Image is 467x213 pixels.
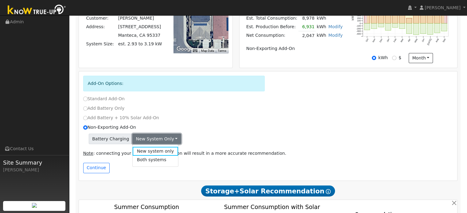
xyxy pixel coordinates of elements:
[114,203,179,210] text: Summer Consumption
[360,22,361,25] text: 0
[414,38,418,43] text: May
[413,15,419,23] rect: onclick=""
[421,38,425,43] text: Jun
[85,40,117,48] td: System Size:
[372,56,376,60] input: kWh
[3,167,66,173] div: [PERSON_NAME]
[83,151,286,156] span: : connecting your actual solar production will result in a more accurate recommendation.
[85,14,117,23] td: Customer:
[365,38,369,42] text: Oct
[407,38,411,43] text: Apr
[326,189,331,194] i: Show Help
[352,14,355,21] text: kWh
[427,23,433,34] rect: onclick=""
[85,23,117,31] td: Address:
[117,14,163,23] td: [PERSON_NAME]
[201,185,335,196] span: Storage+Solar Recommendation
[435,38,439,43] text: Aug
[385,23,391,30] rect: onclick=""
[83,115,159,121] label: Add Battery + 10% Solar Add-On
[434,23,440,33] rect: onclick=""
[83,124,136,131] label: Non-Exporting Add-On
[379,38,383,43] text: Dec
[386,38,390,43] text: Jan
[364,23,370,30] rect: onclick=""
[245,22,298,31] td: Est. Production Before:
[427,38,432,46] text: [DATE]
[399,23,405,29] rect: onclick=""
[371,8,377,23] rect: onclick=""
[5,3,69,17] img: Know True-Up
[201,49,214,53] button: Map Data
[83,105,125,112] label: Add Battery Only
[434,9,440,23] rect: onclick=""
[316,31,327,40] td: kWh
[357,14,361,17] text: 300
[298,31,316,40] td: 2,047
[357,17,361,20] text: 200
[298,14,316,22] td: 8,978
[117,40,163,48] td: System Size
[392,56,396,60] input: $
[175,45,195,53] a: Open this area in Google Maps (opens a new window)
[117,31,163,40] td: Manteca, CA 95337
[378,55,388,61] label: kWh
[356,25,361,27] text: -100
[364,11,370,23] rect: onclick=""
[420,23,426,34] rect: onclick=""
[399,10,405,23] rect: onclick=""
[407,23,412,34] rect: onclick=""
[425,5,461,10] span: [PERSON_NAME]
[427,11,433,23] rect: onclick=""
[371,23,377,29] rect: onclick=""
[83,116,88,120] input: Add Battery + 10% Solar Add-On
[83,151,93,156] u: Note
[245,14,298,22] td: Est. Total Consumption:
[245,31,298,40] td: Net Consumption:
[118,41,162,46] span: est. 2.93 to 3.19 kW
[372,38,376,43] text: Nov
[218,49,226,52] a: Terms (opens in new tab)
[413,23,419,35] rect: onclick=""
[193,49,197,53] button: Keyboard shortcuts
[378,23,384,27] rect: onclick=""
[175,45,195,53] img: Google
[133,156,178,164] a: Both systems
[83,125,88,130] input: Non-Exporting Add-On
[83,96,125,102] label: Standard Add-On
[224,203,320,210] text: Summer Consumption with Solar
[117,23,163,31] td: [STREET_ADDRESS]
[3,158,66,167] span: Site Summary
[83,106,88,111] input: Add Battery Only
[392,11,398,23] rect: onclick=""
[32,203,37,208] img: retrieve
[328,24,343,29] a: Modify
[392,23,398,27] rect: onclick=""
[328,33,343,38] a: Modify
[316,14,344,22] td: kWh
[385,14,391,23] rect: onclick=""
[420,13,426,24] rect: onclick=""
[357,19,361,22] text: 100
[393,38,397,43] text: Feb
[298,22,316,31] td: 6,931
[245,44,344,53] td: Non-Exporting Add-On
[442,13,447,23] rect: onclick=""
[89,134,133,144] span: Battery Charging
[400,38,404,43] text: Mar
[133,147,178,155] a: New system only
[83,97,88,101] input: Standard Add-On
[407,18,412,23] rect: onclick=""
[83,76,265,91] div: Add-On Options:
[316,22,327,31] td: kWh
[409,53,433,63] button: month
[83,163,110,173] button: Continue
[356,30,361,32] text: -300
[132,134,181,144] button: New system only
[399,55,401,61] label: $
[356,32,361,35] text: -400
[442,23,447,31] rect: onclick=""
[356,27,361,30] text: -200
[442,38,446,43] text: Sep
